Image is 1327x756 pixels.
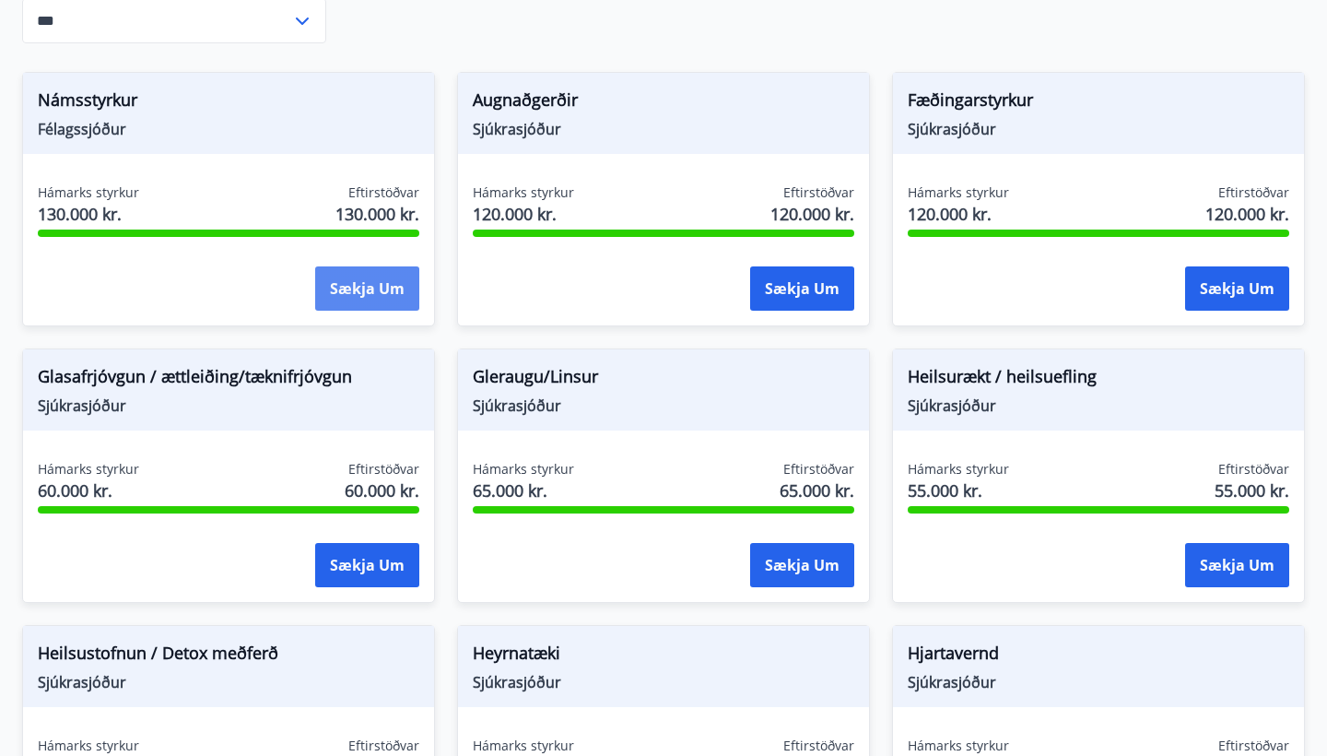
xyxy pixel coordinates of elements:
span: 60.000 kr. [345,478,419,502]
span: Heilsustofnun / Detox meðferð [38,641,419,672]
button: Sækja um [315,543,419,587]
span: Hjartavernd [908,641,1289,672]
span: Hámarks styrkur [908,183,1009,202]
span: Námsstyrkur [38,88,419,119]
span: 55.000 kr. [908,478,1009,502]
button: Sækja um [750,543,854,587]
span: Hámarks styrkur [38,183,139,202]
span: Eftirstöðvar [348,460,419,478]
span: 55.000 kr. [1215,478,1289,502]
span: Hámarks styrkur [473,737,574,755]
span: Eftirstöðvar [783,183,854,202]
span: 120.000 kr. [770,202,854,226]
span: 60.000 kr. [38,478,139,502]
span: 120.000 kr. [1205,202,1289,226]
span: 120.000 kr. [908,202,1009,226]
span: Eftirstöðvar [348,737,419,755]
span: Eftirstöðvar [783,460,854,478]
span: Sjúkrasjóður [473,672,854,692]
span: Sjúkrasjóður [38,396,419,416]
span: Sjúkrasjóður [473,119,854,139]
span: 120.000 kr. [473,202,574,226]
span: Eftirstöðvar [783,737,854,755]
span: Sjúkrasjóður [908,396,1289,416]
span: 130.000 kr. [38,202,139,226]
span: Eftirstöðvar [1218,460,1289,478]
span: Eftirstöðvar [348,183,419,202]
span: Sjúkrasjóður [908,119,1289,139]
span: Hámarks styrkur [908,460,1009,478]
span: Sjúkrasjóður [38,672,419,692]
span: Glasafrjóvgun / ættleiðing/tæknifrjóvgun [38,364,419,396]
span: Hámarks styrkur [908,737,1009,755]
span: Hámarks styrkur [473,183,574,202]
span: 65.000 kr. [473,478,574,502]
span: Hámarks styrkur [38,460,139,478]
button: Sækja um [750,266,854,311]
span: Félagssjóður [38,119,419,139]
span: Gleraugu/Linsur [473,364,854,396]
span: Eftirstöðvar [1218,183,1289,202]
button: Sækja um [315,266,419,311]
span: Eftirstöðvar [1218,737,1289,755]
span: Heilsurækt / heilsuefling [908,364,1289,396]
button: Sækja um [1185,543,1289,587]
span: Sjúkrasjóður [908,672,1289,692]
button: Sækja um [1185,266,1289,311]
span: Hámarks styrkur [38,737,139,755]
span: Hámarks styrkur [473,460,574,478]
span: Fæðingarstyrkur [908,88,1289,119]
span: 130.000 kr. [335,202,419,226]
span: Sjúkrasjóður [473,396,854,416]
span: Augnaðgerðir [473,88,854,119]
span: 65.000 kr. [780,478,854,502]
span: Heyrnatæki [473,641,854,672]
